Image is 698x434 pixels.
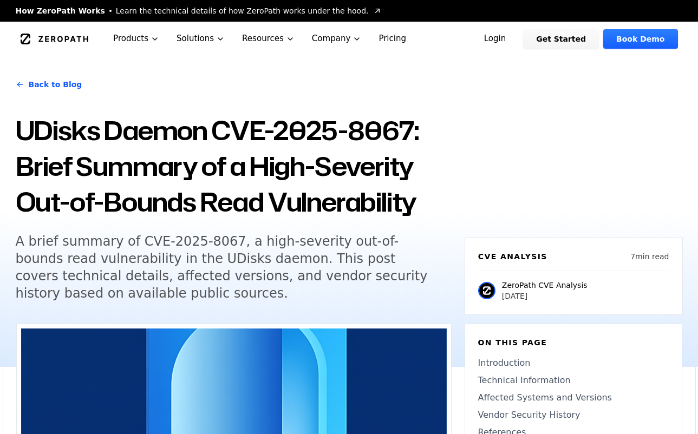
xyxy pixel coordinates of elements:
[105,22,168,56] button: Products
[16,113,452,220] h1: UDisks Daemon CVE-2025-8067: Brief Summary of a High-Severity Out-of-Bounds Read Vulnerability
[603,29,677,49] a: Book Demo
[303,22,370,56] button: Company
[233,22,303,56] button: Resources
[478,409,669,422] a: Vendor Security History
[16,5,105,16] span: How ZeroPath Works
[502,280,588,291] p: ZeroPath CVE Analysis
[16,233,432,302] h5: A brief summary of CVE-2025-8067, a high-severity out-of-bounds read vulnerability in the UDisks ...
[630,251,669,262] p: 7 min read
[116,5,369,16] span: Learn the technical details of how ZeroPath works under the hood.
[16,69,82,100] a: Back to Blog
[168,22,233,56] button: Solutions
[502,291,588,301] p: [DATE]
[478,391,669,404] a: Affected Systems and Versions
[370,22,415,56] a: Pricing
[478,337,669,348] h6: On this page
[16,5,382,16] a: How ZeroPath WorksLearn the technical details of how ZeroPath works under the hood.
[478,282,495,299] img: ZeroPath CVE Analysis
[478,251,547,262] h6: CVE Analysis
[471,29,519,49] a: Login
[478,374,669,387] a: Technical Information
[3,22,696,56] nav: Global
[523,29,599,49] a: Get Started
[478,357,669,370] a: Introduction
